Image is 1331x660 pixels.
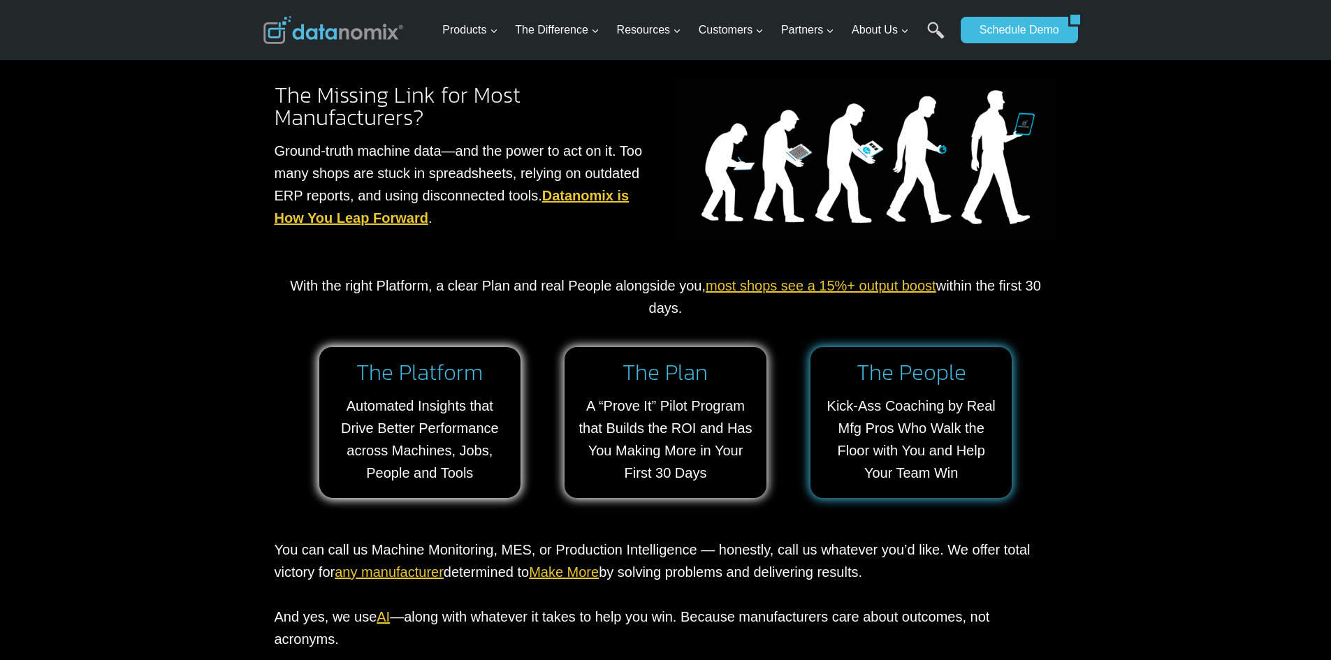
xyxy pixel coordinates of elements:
[852,21,909,39] span: About Us
[442,21,497,39] span: Products
[275,274,1057,319] p: With the right Platform, a clear Plan and real People alongside you, within the first 30 days.
[515,21,599,39] span: The Difference
[7,413,231,653] iframe: Popup CTA
[157,311,177,321] a: Terms
[275,188,630,226] a: Datanomix is How You Leap Forward
[699,21,764,39] span: Customers
[314,173,368,185] span: State/Region
[275,140,655,229] p: Ground-truth machine data—and the power to act on it. Too many shops are stuck in spreadsheets, r...
[314,58,377,71] span: Phone number
[677,77,1057,242] img: Datanomix is the missing link.
[377,609,390,624] a: AI
[190,311,235,321] a: Privacy Policy
[335,564,444,580] a: any manufacturer
[706,278,936,293] a: most shops see a 15%+ output boost
[275,84,655,129] h2: The Missing Link for Most Manufacturers?
[961,17,1068,43] a: Schedule Demo
[263,16,403,44] img: Datanomix
[529,564,599,580] a: Make More
[437,8,954,53] nav: Primary Navigation
[314,1,359,13] span: Last Name
[781,21,834,39] span: Partners
[275,538,1057,650] p: You can call us Machine Monitoring, MES, or Production Intelligence — honestly, call us whatever ...
[927,22,945,53] a: Search
[617,21,681,39] span: Resources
